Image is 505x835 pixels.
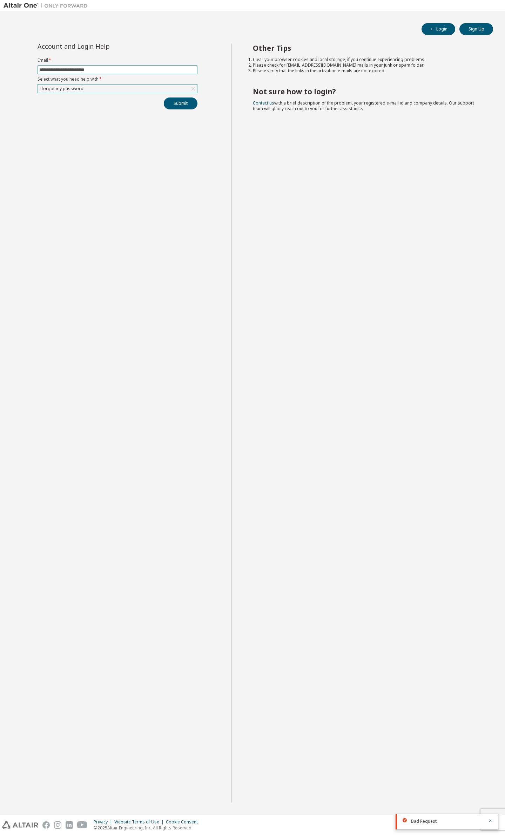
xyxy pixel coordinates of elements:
[38,43,166,49] div: Account and Login Help
[54,821,61,829] img: instagram.svg
[166,819,202,825] div: Cookie Consent
[253,57,481,62] li: Clear your browser cookies and local storage, if you continue experiencing problems.
[42,821,50,829] img: facebook.svg
[4,2,91,9] img: Altair One
[164,97,197,109] button: Submit
[2,821,38,829] img: altair_logo.svg
[94,825,202,831] p: © 2025 Altair Engineering, Inc. All Rights Reserved.
[114,819,166,825] div: Website Terms of Use
[66,821,73,829] img: linkedin.svg
[38,76,197,82] label: Select what you need help with
[459,23,493,35] button: Sign Up
[253,62,481,68] li: Please check for [EMAIL_ADDRESS][DOMAIN_NAME] mails in your junk or spam folder.
[38,58,197,63] label: Email
[253,68,481,74] li: Please verify that the links in the activation e-mails are not expired.
[253,87,481,96] h2: Not sure how to login?
[77,821,87,829] img: youtube.svg
[253,43,481,53] h2: Other Tips
[253,100,274,106] a: Contact us
[94,819,114,825] div: Privacy
[411,819,437,824] span: Bad Request
[38,85,85,93] div: I forgot my password
[253,100,474,112] span: with a brief description of the problem, your registered e-mail id and company details. Our suppo...
[38,85,197,93] div: I forgot my password
[422,23,455,35] button: Login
